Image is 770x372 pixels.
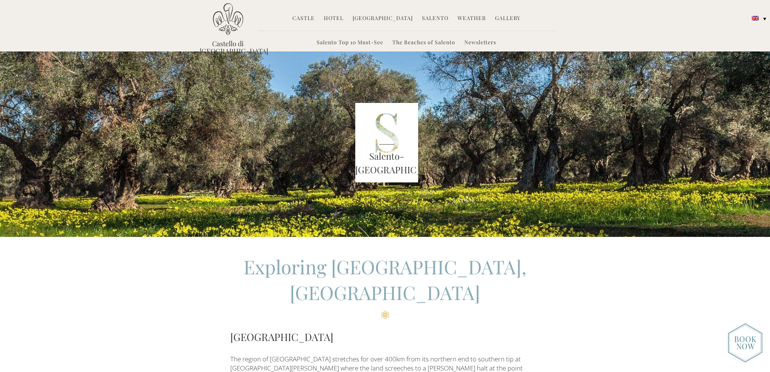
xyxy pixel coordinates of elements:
a: Gallery [495,14,520,23]
a: [GEOGRAPHIC_DATA] [353,14,413,23]
h3: Salento-[GEOGRAPHIC_DATA] [355,149,418,176]
img: S_Lett_green.png [355,103,418,182]
a: Newsletters [464,39,496,47]
a: Weather [458,14,486,23]
a: Salento [422,14,448,23]
h2: Exploring [GEOGRAPHIC_DATA], [GEOGRAPHIC_DATA] [230,254,540,319]
img: Castello di Ugento [213,3,243,35]
a: Salento Top 10 Must-See [317,39,383,47]
img: English [752,16,759,20]
a: Castle [292,14,315,23]
a: Hotel [324,14,344,23]
a: Castello di [GEOGRAPHIC_DATA] [200,40,256,55]
h3: [GEOGRAPHIC_DATA] [230,329,540,344]
img: new-booknow.png [728,323,762,363]
a: The Beaches of Salento [392,39,455,47]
